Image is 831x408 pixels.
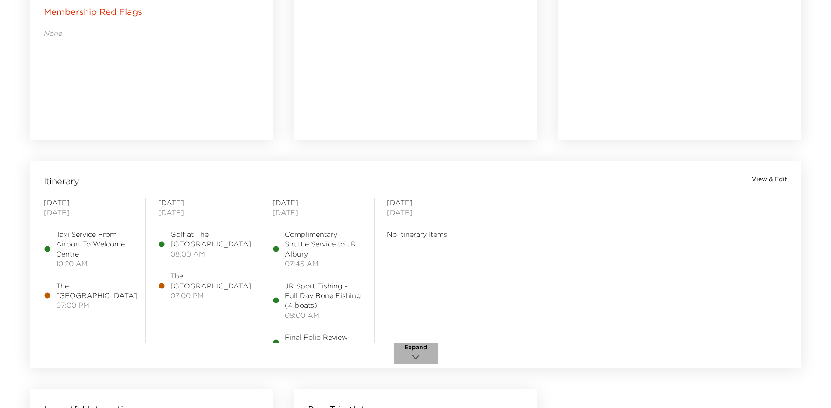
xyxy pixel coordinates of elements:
[285,229,362,259] span: Complimentary Shuttle Service to JR Albury
[56,281,137,301] span: The [GEOGRAPHIC_DATA]
[44,198,133,208] span: [DATE]
[394,343,438,364] button: Expand
[285,310,362,320] span: 08:00 AM
[272,198,362,208] span: [DATE]
[752,175,787,184] button: View & Edit
[387,229,476,239] span: No Itinerary Items
[404,343,427,352] span: Expand
[387,198,476,208] span: [DATE]
[158,208,248,217] span: [DATE]
[170,271,251,291] span: The [GEOGRAPHIC_DATA]
[387,208,476,217] span: [DATE]
[56,229,133,259] span: Taxi Service From Airport To Welcome Centre
[44,175,79,187] span: Itinerary
[44,28,259,38] p: None
[44,6,142,18] p: Membership Red Flags
[56,259,133,268] span: 10:20 AM
[285,281,362,310] span: JR Sport Fishing - Full Day Bone Fishing (4 boats)
[285,332,348,342] span: Final Folio Review
[285,342,348,352] span: 02:45 PM
[285,259,362,268] span: 07:45 AM
[158,198,248,208] span: [DATE]
[272,208,362,217] span: [DATE]
[56,300,137,310] span: 07:00 PM
[170,291,251,300] span: 07:00 PM
[44,208,133,217] span: [DATE]
[170,249,251,259] span: 08:00 AM
[170,229,251,249] span: Golf at The [GEOGRAPHIC_DATA]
